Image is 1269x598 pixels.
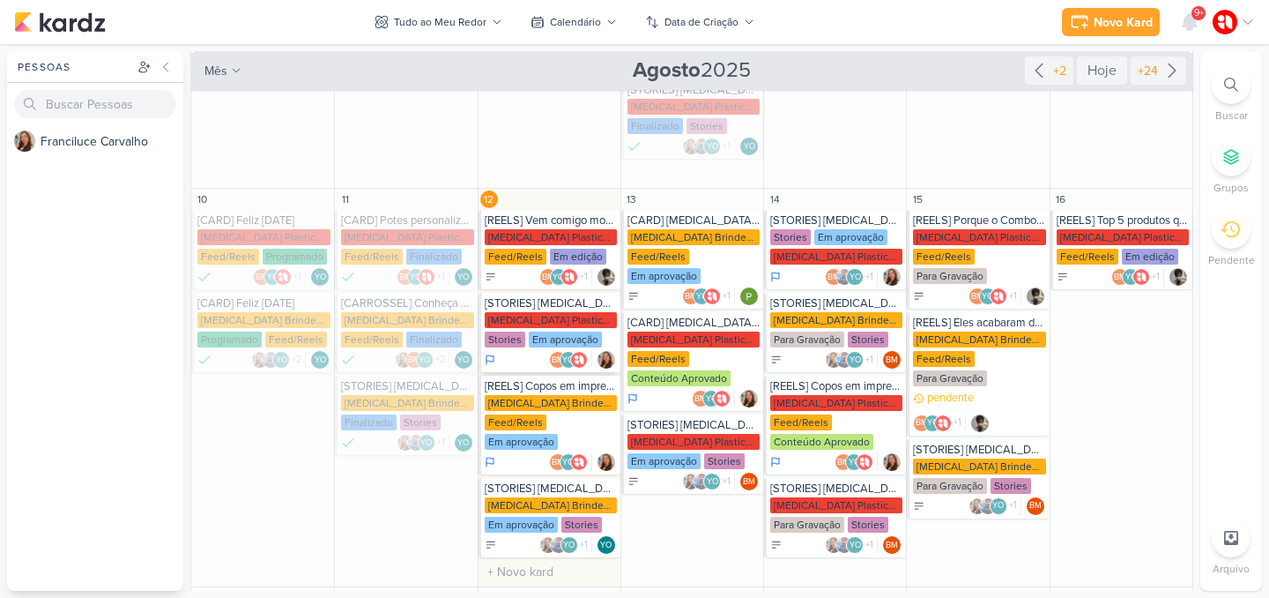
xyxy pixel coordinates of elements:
p: YO [276,356,287,365]
div: [MEDICAL_DATA] Brindes PF [627,229,760,245]
div: Conteúdo Aprovado [770,434,873,450]
img: Allegra Plásticos e Brindes Personalizados [418,268,435,286]
div: [REELS] Copos em impressão 360° [770,379,902,393]
div: [STORIES] Allegra Brindes [485,482,617,496]
div: Em aprovação [485,517,558,533]
div: [MEDICAL_DATA] Plasticos PJ [1057,229,1189,245]
div: Feed/Reels [913,351,975,367]
div: Responsável: Arthur Branze [1027,288,1044,305]
div: [MEDICAL_DATA] Plasticos PJ [627,332,760,348]
img: Franciluce Carvalho [14,131,35,152]
div: Colaboradores: Franciluce Carvalho, Guilherme Savio, Yasmin Oliveira, Allegra Plásticos e Brindes... [397,434,449,452]
p: Pendente [1208,252,1255,268]
p: BM [916,419,928,428]
div: [MEDICAL_DATA] Plasticos PJ [627,99,760,115]
div: Yasmin Oliveira [416,351,434,369]
div: Responsável: Franciluce Carvalho [883,453,901,471]
div: Finalizado [341,268,355,286]
span: +1 [578,270,588,284]
div: Yasmin Oliveira [455,268,472,286]
div: [MEDICAL_DATA] Plasticos PJ [913,229,1045,245]
div: A Fazer [485,271,497,283]
div: Programado [197,332,262,348]
span: +1 [952,415,961,430]
div: [REELS] Top 5 produtos que mais vendemos ate agora em 2025. [1057,213,1189,228]
img: Paloma Paixão Designer [740,288,758,305]
div: Em aprovação [485,434,558,450]
span: 2025 [633,56,751,85]
div: Responsável: Paloma Paixão Designer [740,288,758,305]
p: YO [707,143,718,152]
div: [REELS] Eles acabaram de chegar e já são sucesso! [913,316,1045,330]
div: A Fazer [1057,271,1069,283]
div: A Fazer [627,475,640,488]
div: [CARROSSEL] Conheça os principais tipos de personalização que oferecemos [341,296,473,310]
div: [REELS] Porque o Combo inteligente é a escolha certa para sua empresa [913,213,1045,228]
div: Stories [770,229,811,245]
p: BM [837,459,850,467]
div: Feed/Reels [913,249,975,265]
div: Novo Kard [1094,13,1153,32]
p: BM [685,293,697,302]
div: Yasmin Oliveira [846,268,864,286]
div: Feed/Reels [341,249,403,265]
div: Stories [848,332,888,348]
span: +2 [434,353,445,367]
div: Em edição [1122,249,1178,265]
div: Feed/Reels [197,249,259,265]
input: + Novo kard [482,561,617,583]
img: Guilherme Savio [693,138,710,155]
div: Responsável: Franciluce Carvalho [597,351,615,369]
div: 14 [766,191,783,208]
p: Grupos [1213,180,1249,196]
p: YO [420,439,432,448]
div: Finalizado [627,118,683,134]
p: BM [1114,273,1126,282]
img: Allegra Plásticos e Brindes Personalizados [990,288,1007,305]
div: Yasmin Oliveira [846,351,864,369]
div: [MEDICAL_DATA] Plasticos PJ [485,312,617,328]
div: Finalizado [627,138,642,155]
span: +1 [1007,289,1017,303]
div: Beth Monteiro [1111,268,1129,286]
div: Responsável: Beth Monteiro [883,351,901,369]
div: Em Andamento [770,270,781,284]
img: Allegra Plásticos e Brindes Personalizados [713,390,731,407]
div: [CARD] Feliz dia dos pais [197,296,330,310]
div: 10 [193,191,211,208]
div: [MEDICAL_DATA] Brindes PF [913,459,1045,475]
div: Stories [991,478,1031,494]
p: BM [408,356,420,365]
img: Allegra Plásticos e Brindes Personalizados [274,268,292,286]
div: +24 [1134,62,1161,80]
div: A Fazer [913,290,925,303]
div: Yasmin Oliveira [693,288,710,305]
div: Beth Monteiro [968,288,986,305]
p: BM [256,273,268,282]
div: +2 [1050,62,1070,80]
div: Responsável: Yasmin Oliveira [455,268,472,286]
p: YO [992,502,1004,511]
div: Yasmin Oliveira [990,497,1007,515]
div: Beth Monteiro [539,268,557,286]
div: [STORIES] Allegra Plasticos [770,482,902,496]
img: Arthur Branze [1169,268,1187,286]
div: [STORIES] Allegra Plasticos [627,418,760,432]
span: +1 [1007,498,1017,512]
div: Colaboradores: Beth Monteiro, Guilherme Savio, Yasmin Oliveira, Allegra Plásticos e Brindes Perso... [825,268,878,286]
div: Yasmin Oliveira [455,434,472,452]
img: Guilherme Savio [693,473,710,490]
div: Responsável: Yasmin Oliveira [311,268,329,286]
div: [REELS] Copos em impressão 360° [485,379,617,393]
div: Yasmin Oliveira [703,473,721,490]
div: Para Gravação [913,268,987,284]
div: [MEDICAL_DATA] Brindes PF [341,395,473,411]
div: Colaboradores: Franciluce Carvalho, Guilherme Savio, Yasmin Oliveira, Allegra Plásticos e Brindes... [825,351,878,369]
div: 11 [337,191,354,208]
img: Guilherme Savio [835,268,853,286]
div: Colaboradores: Beth Monteiro, Yasmin Oliveira, Allegra Plásticos e Brindes Personalizados [692,390,735,407]
div: Colaboradores: Beth Monteiro, Yasmin Oliveira, Allegra Plásticos e Brindes Personalizados [549,351,592,369]
div: [MEDICAL_DATA] Plasticos PJ [197,229,330,245]
div: Yasmin Oliveira [740,138,758,155]
div: Finalizado [341,415,397,430]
